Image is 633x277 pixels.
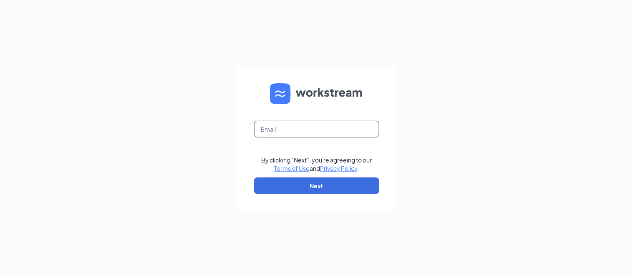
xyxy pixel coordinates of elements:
[261,156,372,172] div: By clicking "Next", you're agreeing to our and .
[254,177,379,194] button: Next
[270,83,363,104] img: WS logo and Workstream text
[320,165,357,172] a: Privacy Policy
[274,165,310,172] a: Terms of Use
[254,121,379,137] input: Email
